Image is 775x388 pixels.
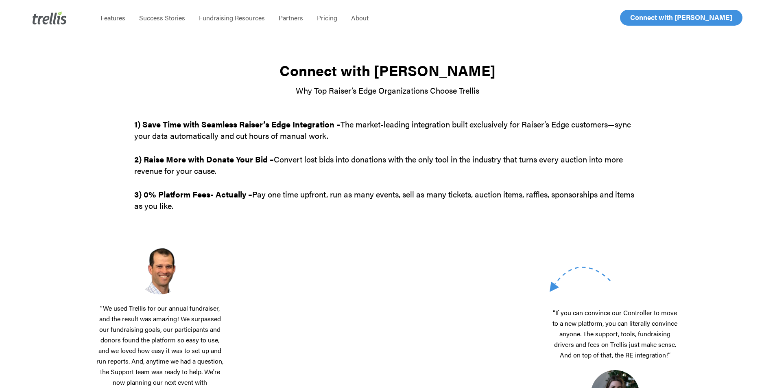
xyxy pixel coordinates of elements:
[199,13,265,22] span: Fundraising Resources
[279,59,496,81] strong: Connect with [PERSON_NAME]
[272,14,310,22] a: Partners
[310,14,344,22] a: Pricing
[344,14,375,22] a: About
[550,307,681,370] p: “If you can convince our Controller to move to a new platform, you can literally convince anyone....
[134,118,641,153] p: The market-leading integration built exclusively for Raiser’s Edge customers—sync your data autom...
[317,13,337,22] span: Pricing
[620,10,742,26] a: Connect with [PERSON_NAME]
[139,13,185,22] span: Success Stories
[94,14,132,22] a: Features
[630,12,732,22] span: Connect with [PERSON_NAME]
[192,14,272,22] a: Fundraising Resources
[134,118,341,130] strong: 1) Save Time with Seamless Raiser’s Edge Integration –
[134,188,252,200] strong: 3) 0% Platform Fees- Actually –
[134,85,641,96] p: Why Top Raiser’s Edge Organizations Choose Trellis
[33,11,67,24] img: Trellis
[351,13,369,22] span: About
[134,153,274,165] strong: 2) Raise More with Donate Your Bid –
[134,153,641,189] p: Convert lost bids into donations with the only tool in the industry that turns every auction into...
[279,13,303,22] span: Partners
[134,189,641,211] p: Pay one time upfront, run as many events, sell as many tickets, auction items, raffles, sponsorsh...
[135,246,184,294] img: Screenshot-2025-03-18-at-2.39.01%E2%80%AFPM.png
[132,14,192,22] a: Success Stories
[100,13,125,22] span: Features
